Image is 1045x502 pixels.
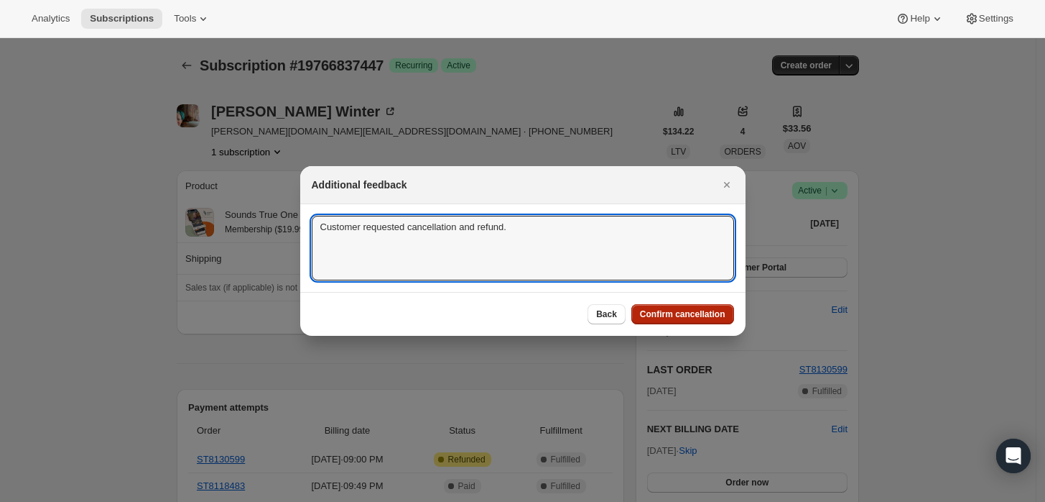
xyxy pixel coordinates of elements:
[717,175,737,195] button: Close
[81,9,162,29] button: Subscriptions
[90,13,154,24] span: Subscriptions
[312,216,734,280] textarea: Customer requested cancellation and refund.
[23,9,78,29] button: Analytics
[640,309,725,320] span: Confirm cancellation
[910,13,929,24] span: Help
[956,9,1022,29] button: Settings
[165,9,219,29] button: Tools
[631,304,734,324] button: Confirm cancellation
[312,178,407,192] h2: Additional feedback
[979,13,1013,24] span: Settings
[887,9,952,29] button: Help
[596,309,617,320] span: Back
[32,13,70,24] span: Analytics
[587,304,626,324] button: Back
[996,439,1031,473] div: Open Intercom Messenger
[174,13,196,24] span: Tools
